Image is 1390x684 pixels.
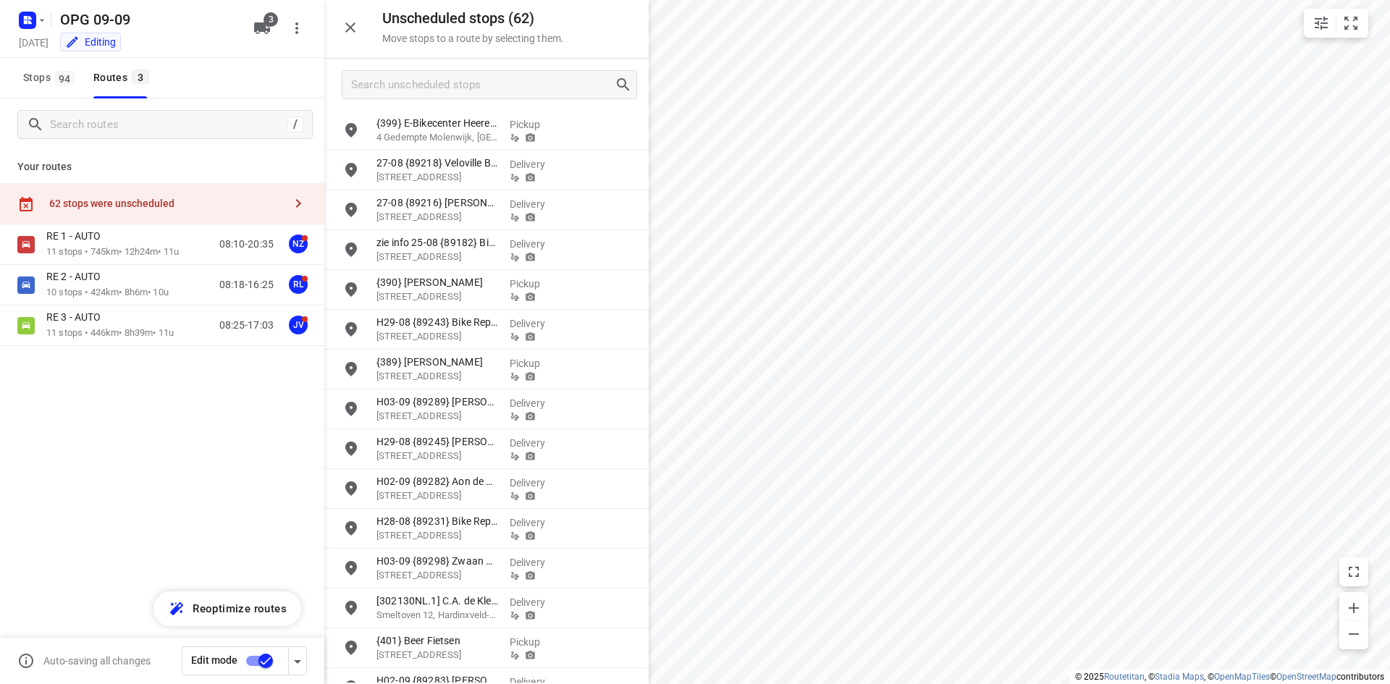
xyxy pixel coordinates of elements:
[510,396,563,410] p: Delivery
[376,648,498,662] p: 31 Weimarstraat, Den Haag
[46,270,109,283] p: RE 2 - AUTO
[376,329,498,344] p: [STREET_ADDRESS]
[376,315,498,329] p: H29-08 {89243} Bike Republic Diest
[1276,672,1336,682] a: OpenStreetMap
[23,69,79,87] span: Stops
[248,14,277,43] button: 3
[376,116,498,130] p: {399} E-Bikecenter Heerenveen B.V.
[376,474,498,489] p: H02-09 {89282} Aon de Stasie
[382,33,564,44] p: Move stops to a route by selecting them.
[510,555,563,570] p: Delivery
[376,170,498,185] p: Adegemstraat 45, Mechelen
[376,394,498,409] p: H03-09 {89289} [PERSON_NAME]
[510,436,563,450] p: Delivery
[1307,9,1336,38] button: Map settings
[46,229,109,242] p: RE 1 - AUTO
[219,277,274,292] p: 08:18-16:25
[289,235,308,253] div: NZ
[1214,672,1270,682] a: OpenMapTiles
[93,69,153,87] div: Routes
[289,275,308,294] div: RL
[510,237,563,251] p: Delivery
[510,476,563,490] p: Delivery
[46,311,109,324] p: RE 3 - AUTO
[282,14,311,43] button: More
[55,71,75,85] span: 94
[54,8,242,31] h5: OPG 09-09
[43,655,151,667] p: Auto-saving all changes
[336,13,365,42] button: Close
[219,237,274,252] p: 08:10-20:35
[510,276,563,291] p: Pickup
[376,449,498,463] p: Raadhuisstraat 63, Heemstede
[376,568,498,583] p: [STREET_ADDRESS]
[376,275,498,290] p: {390} [PERSON_NAME]
[376,554,498,568] p: H03-09 {89298} Zwaan Bikes Rotterdam
[376,195,498,210] p: 27-08 {89216} H.Mulder & Zoon
[191,654,237,666] span: Edit mode
[376,633,498,648] p: {401} Beer Fietsen
[1104,672,1145,682] a: Routetitan
[13,34,54,51] h5: [DATE]
[376,130,498,145] p: 4 Gedempte Molenwijk, Heerenveen
[376,489,498,503] p: Sphinxlunet 1, Maastricht
[376,156,498,170] p: 27-08 {89218} Veloville BV - Velo2800
[65,35,116,49] div: You are currently in edit mode.
[376,210,498,224] p: [STREET_ADDRESS]
[132,69,149,84] span: 3
[46,245,179,259] p: 11 stops • 745km • 12h24m • 11u
[510,316,563,331] p: Delivery
[49,198,284,209] div: 62 stops were unscheduled
[510,595,563,609] p: Delivery
[376,355,498,369] p: {389} [PERSON_NAME]
[46,286,169,300] p: 10 stops • 424km • 8h6m • 10u
[376,594,498,608] p: [302130NL.1] C.A. de Klein
[284,229,313,258] button: NZ
[382,10,564,27] h5: Unscheduled stops ( 62 )
[510,197,563,211] p: Delivery
[1304,9,1368,38] div: small contained button group
[17,159,307,174] p: Your routes
[324,111,649,683] div: grid
[284,311,313,339] button: JV
[510,515,563,530] p: Delivery
[1336,9,1365,38] button: Fit zoom
[376,235,498,250] p: zie info 25-08 {89182} Bikestore Houten BV
[376,250,498,264] p: [STREET_ADDRESS]
[615,76,636,93] div: Search
[264,12,278,27] span: 3
[510,635,563,649] p: Pickup
[376,528,498,543] p: [STREET_ADDRESS]
[376,409,498,423] p: [STREET_ADDRESS]
[376,608,498,622] p: Smeltoven 12, Hardinxveld-giessendam
[289,651,306,670] div: Driver app settings
[376,290,498,304] p: [STREET_ADDRESS]
[153,591,301,626] button: Reoptimize routes
[376,369,498,384] p: [STREET_ADDRESS]
[46,326,174,340] p: 11 stops • 446km • 8h39m • 11u
[376,434,498,449] p: H29-08 {89245} Van der Wolf fietsen
[510,157,563,172] p: Delivery
[510,117,563,132] p: Pickup
[287,117,303,132] div: /
[193,599,287,618] span: Reoptimize routes
[351,74,615,96] input: Search unscheduled stops
[510,356,563,371] p: Pickup
[284,270,313,299] button: RL
[50,114,287,136] input: Search routes
[1155,672,1204,682] a: Stadia Maps
[376,514,498,528] p: H28-08 {89231} Bike Republic Diest
[1075,672,1384,682] li: © 2025 , © , © © contributors
[289,316,308,334] div: JV
[219,318,274,333] p: 08:25-17:03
